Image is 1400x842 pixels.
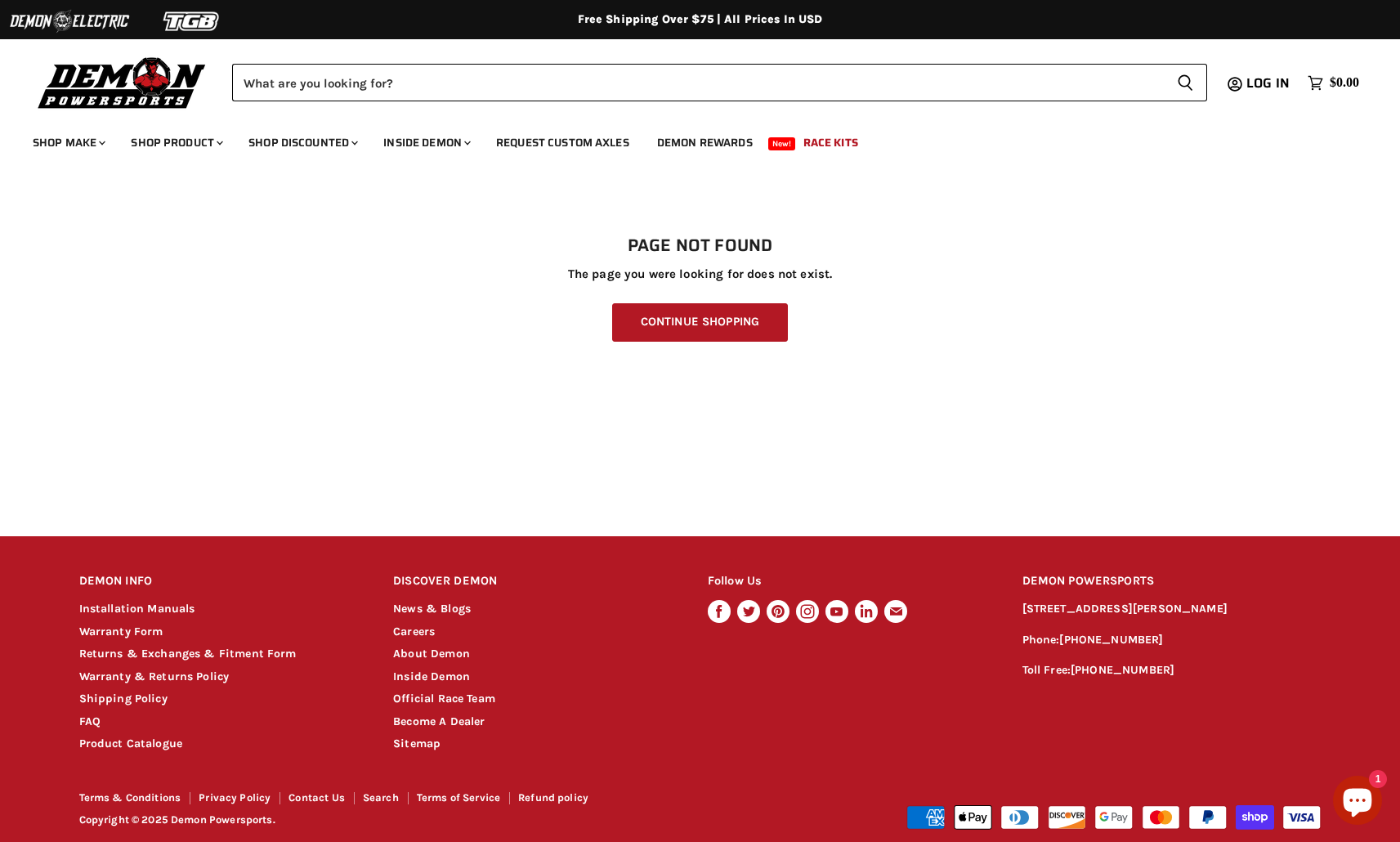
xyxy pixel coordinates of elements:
a: Continue Shopping [612,303,788,342]
a: Log in [1239,76,1299,91]
a: Shop Make [20,126,115,159]
span: Log in [1246,73,1290,93]
p: Copyright © 2025 Demon Powersports. [79,814,702,826]
a: Privacy Policy [199,791,271,804]
a: Product Catalogue [79,737,183,750]
a: Inside Demon [371,126,481,159]
h2: DEMON POWERSPORTS [1022,562,1322,601]
inbox-online-store-chat: Shopify online store chat [1328,776,1387,829]
a: Returns & Exchanges & Fitment Form [79,647,297,661]
a: Sitemap [393,737,441,750]
img: TGB Logo 2 [131,6,253,37]
p: [STREET_ADDRESS][PERSON_NAME] [1022,600,1322,619]
img: Demon Electric Logo 2 [8,6,131,37]
a: [PHONE_NUMBER] [1071,663,1174,677]
a: Demon Rewards [645,126,765,159]
a: FAQ [79,714,101,728]
a: Terms of Service [417,791,500,804]
a: Terms & Conditions [79,791,181,804]
nav: Footer [79,792,702,809]
a: About Demon [393,647,470,661]
span: New! [768,137,796,150]
a: Shipping Policy [79,692,168,705]
a: Contact Us [288,791,345,804]
p: Phone: [1022,631,1322,650]
a: Shop Discounted [236,126,368,159]
h2: DISCOVER DEMON [393,562,677,601]
a: Official Race Team [393,692,495,705]
h1: Page not found [79,236,1322,256]
a: Installation Manuals [79,602,195,616]
a: Request Custom Axles [484,126,642,159]
a: Warranty & Returns Policy [79,670,230,683]
a: $0.00 [1299,71,1367,95]
span: $0.00 [1330,75,1359,91]
a: Refund policy [518,791,588,804]
p: Toll Free: [1022,661,1322,680]
form: Product [232,64,1207,101]
a: Become A Dealer [393,714,485,728]
p: The page you were looking for does not exist. [79,267,1322,281]
button: Search [1164,64,1207,101]
img: Demon Powersports [33,53,212,111]
h2: DEMON INFO [79,562,363,601]
a: Careers [393,625,435,638]
a: Search [363,791,399,804]
a: News & Blogs [393,602,471,616]
a: Warranty Form [79,625,163,638]
div: Free Shipping Over $75 | All Prices In USD [47,12,1354,27]
ul: Main menu [20,119,1355,159]
a: [PHONE_NUMBER] [1059,633,1163,647]
h2: Follow Us [708,562,991,601]
a: Race Kits [791,126,870,159]
input: Search [232,64,1164,101]
a: Inside Demon [393,670,470,683]
a: Shop Product [119,126,233,159]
